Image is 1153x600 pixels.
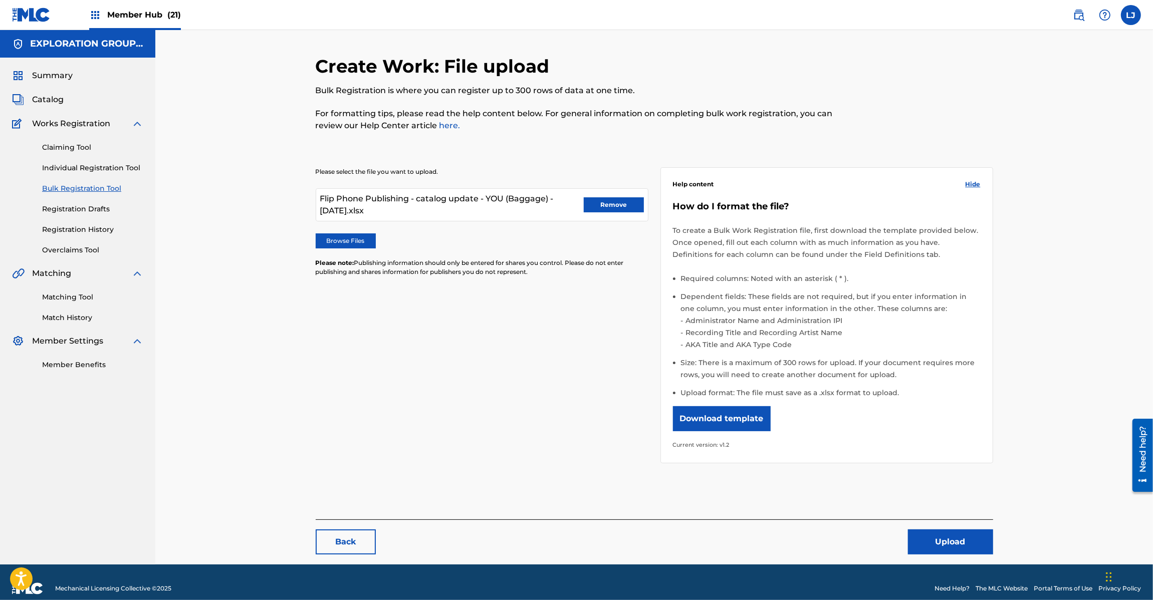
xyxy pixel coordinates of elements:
[320,193,584,217] span: Flip Phone Publishing - catalog update - YOU (Baggage) - [DATE].xlsx
[316,233,376,248] label: Browse Files
[316,258,648,276] p: Publishing information should only be entered for shares you control. Please do not enter publish...
[30,38,143,50] h5: EXPLORATION GROUP LLC
[966,180,981,189] span: Hide
[12,70,73,82] a: SummarySummary
[316,85,837,97] p: Bulk Registration is where you can register up to 300 rows of data at one time.
[1125,415,1153,496] iframe: Resource Center
[131,335,143,347] img: expand
[32,335,103,347] span: Member Settings
[12,8,51,22] img: MLC Logo
[12,335,24,347] img: Member Settings
[1073,9,1085,21] img: search
[316,529,376,554] a: Back
[42,292,143,303] a: Matching Tool
[681,272,981,290] li: Required columns: Noted with an asterisk ( * ).
[437,121,460,130] a: here.
[42,360,143,370] a: Member Benefits
[316,55,555,78] h2: Create Work: File upload
[12,118,25,130] img: Works Registration
[683,327,981,339] li: Recording Title and Recording Artist Name
[1103,552,1153,600] iframe: Chat Widget
[316,108,837,132] p: For formatting tips, please read the help content below. For general information on completing bu...
[12,267,25,279] img: Matching
[42,142,143,153] a: Claiming Tool
[1106,562,1112,592] div: Drag
[976,584,1028,593] a: The MLC Website
[1098,584,1141,593] a: Privacy Policy
[131,118,143,130] img: expand
[55,584,171,593] span: Mechanical Licensing Collective © 2025
[42,204,143,214] a: Registration Drafts
[673,439,981,451] p: Current version: v1.2
[683,315,981,327] li: Administrator Name and Administration IPI
[42,183,143,194] a: Bulk Registration Tool
[1034,584,1092,593] a: Portal Terms of Use
[42,245,143,255] a: Overclaims Tool
[32,70,73,82] span: Summary
[32,118,110,130] span: Works Registration
[12,582,43,594] img: logo
[1069,5,1089,25] a: Public Search
[42,313,143,323] a: Match History
[316,259,354,266] span: Please note:
[32,267,71,279] span: Matching
[584,197,644,212] button: Remove
[167,10,181,20] span: (21)
[673,201,981,212] h5: How do I format the file?
[42,224,143,235] a: Registration History
[12,38,24,50] img: Accounts
[107,9,181,21] span: Member Hub
[935,584,970,593] a: Need Help?
[1095,5,1115,25] div: Help
[908,529,993,554] button: Upload
[673,224,981,260] p: To create a Bulk Work Registration file, first download the template provided below. Once opened,...
[673,180,714,189] span: Help content
[316,167,648,176] p: Please select the file you want to upload.
[683,339,981,351] li: AKA Title and AKA Type Code
[1099,9,1111,21] img: help
[681,357,981,387] li: Size: There is a maximum of 300 rows for upload. If your document requires more rows, you will ne...
[681,290,981,357] li: Dependent fields: These fields are not required, but if you enter information in one column, you ...
[131,267,143,279] img: expand
[42,163,143,173] a: Individual Registration Tool
[32,94,64,106] span: Catalog
[12,70,24,82] img: Summary
[89,9,101,21] img: Top Rightsholders
[681,387,981,399] li: Upload format: The file must save as a .xlsx format to upload.
[12,94,24,106] img: Catalog
[673,406,771,431] button: Download template
[12,94,64,106] a: CatalogCatalog
[1121,5,1141,25] div: User Menu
